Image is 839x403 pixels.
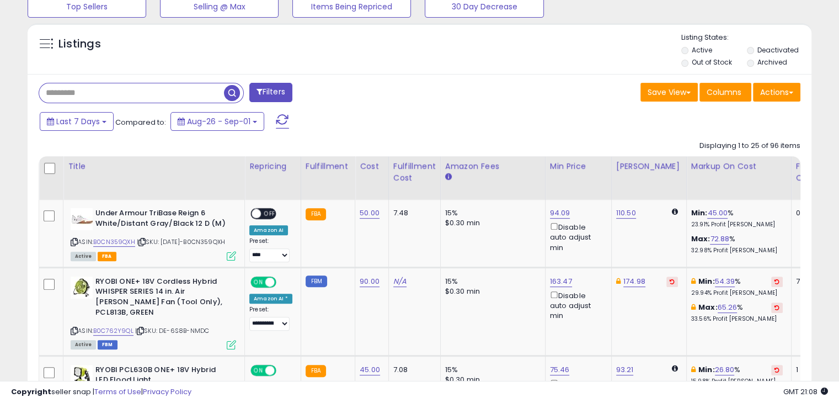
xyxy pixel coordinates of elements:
div: % [691,277,783,297]
a: 50.00 [360,208,380,219]
div: 0 [796,208,830,218]
th: The percentage added to the cost of goods (COGS) that forms the calculator for Min & Max prices. [686,156,791,200]
div: Fulfillment [306,161,350,172]
button: Columns [699,83,751,102]
button: Filters [249,83,292,102]
span: Columns [707,87,741,98]
strong: Copyright [11,386,51,397]
div: Amazon AI * [249,294,292,304]
div: 7.08 [393,365,432,375]
img: 51ZM4QwQrFL._SL40_.jpg [71,277,93,299]
b: RYOBI ONE+ 18V Cordless Hybrid WHISPER SERIES 14 in. Air [PERSON_NAME] Fan (Tool Only), PCL813B, ... [95,277,229,320]
span: FBA [98,252,116,261]
span: OFF [261,209,279,219]
span: | SKU: DE-6S8B-NMDC [135,326,209,335]
div: ASIN: [71,208,236,259]
span: Last 7 Days [56,116,100,127]
a: B0CN359QXH [93,237,135,247]
a: 90.00 [360,276,380,287]
div: Title [68,161,240,172]
span: ON [252,365,265,375]
b: Min: [698,364,715,375]
small: FBA [306,208,326,220]
b: Min: [698,276,715,287]
p: 29.94% Profit [PERSON_NAME] [691,289,783,297]
label: Active [692,45,712,55]
p: 32.98% Profit [PERSON_NAME] [691,247,783,254]
a: 163.47 [550,276,572,287]
a: Terms of Use [94,386,141,397]
div: % [691,208,783,229]
div: 15% [445,208,537,218]
button: Aug-26 - Sep-01 [170,112,264,131]
div: 15% [445,365,537,375]
label: Archived [757,57,787,67]
span: ON [252,277,265,287]
a: 54.39 [715,276,735,287]
button: Save View [640,83,698,102]
b: Max: [698,302,718,312]
div: Displaying 1 to 25 of 96 items [699,141,800,151]
div: Min Price [550,161,607,172]
b: Max: [691,234,710,244]
small: FBA [306,365,326,377]
p: Listing States: [681,33,811,43]
div: Disable auto adjust min [550,221,603,253]
div: $0.30 min [445,287,537,296]
span: OFF [275,365,292,375]
div: Preset: [249,306,292,331]
div: % [691,234,783,254]
a: 65.26 [718,302,738,313]
p: 23.91% Profit [PERSON_NAME] [691,221,783,229]
span: Compared to: [115,117,166,128]
div: seller snap | | [11,387,191,397]
span: All listings currently available for purchase on Amazon [71,340,96,349]
p: 33.56% Profit [PERSON_NAME] [691,315,783,323]
div: Cost [360,161,384,172]
a: 94.09 [550,208,570,219]
a: 174.98 [623,276,645,287]
a: 93.21 [616,364,634,375]
span: 2025-09-9 21:08 GMT [783,386,828,397]
a: 26.80 [715,364,735,375]
small: FBM [306,275,327,287]
a: 45.00 [360,364,380,375]
img: 41wPXOmgUNL._SL40_.jpg [71,365,93,387]
b: Min: [691,208,708,218]
span: Aug-26 - Sep-01 [187,116,250,127]
img: 31uJ68nKC9L._SL40_.jpg [71,208,93,230]
div: ASIN: [71,277,236,348]
span: FBM [98,340,117,349]
button: Actions [753,83,800,102]
span: OFF [275,277,292,287]
label: Out of Stock [692,57,732,67]
div: 1 [796,365,830,375]
div: % [691,303,783,323]
div: Fulfillable Quantity [796,161,834,184]
a: 45.00 [707,208,728,219]
a: Privacy Policy [143,386,191,397]
button: Last 7 Days [40,112,114,131]
div: 7.48 [393,208,432,218]
h5: Listings [58,36,101,52]
a: 110.50 [616,208,636,219]
label: Deactivated [757,45,798,55]
div: Markup on Cost [691,161,787,172]
span: | SKU: [DATE]-B0CN359QXH [137,237,225,246]
div: Repricing [249,161,296,172]
div: 15% [445,277,537,287]
b: RYOBI PCL630B ONE+ 18V Hybrid LED Flood Light [95,365,229,388]
a: B0C762Y9QL [93,326,133,336]
a: N/A [393,276,407,287]
div: Amazon AI [249,225,288,235]
div: Preset: [249,237,292,262]
a: 75.46 [550,364,570,375]
b: Under Armour TriBase Reign 6 White/Distant Gray/Black 12 D (M) [95,208,229,231]
div: Fulfillment Cost [393,161,436,184]
div: $0.30 min [445,218,537,228]
div: % [691,365,783,385]
a: 72.88 [710,234,729,245]
div: Amazon Fees [445,161,541,172]
span: All listings currently available for purchase on Amazon [71,252,96,261]
div: [PERSON_NAME] [616,161,682,172]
